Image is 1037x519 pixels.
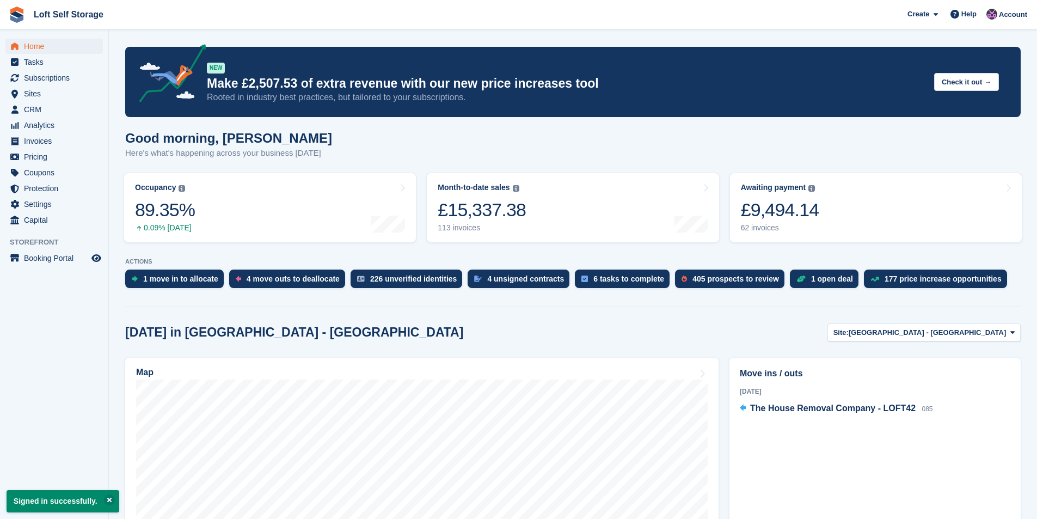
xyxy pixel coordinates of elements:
span: CRM [24,102,89,117]
div: NEW [207,63,225,74]
a: menu [5,39,103,54]
a: 1 move in to allocate [125,270,229,294]
img: stora-icon-8386f47178a22dfd0bd8f6a31ec36ba5ce8667c1dd55bd0f319d3a0aa187defe.svg [9,7,25,23]
span: Booking Portal [24,251,89,266]
div: 0.09% [DATE] [135,223,195,233]
a: menu [5,251,103,266]
span: Capital [24,212,89,228]
span: Account [999,9,1027,20]
a: menu [5,165,103,180]
div: 1 open deal [811,274,853,283]
div: 1 move in to allocate [143,274,218,283]
a: menu [5,133,103,149]
img: task-75834270c22a3079a89374b754ae025e5fb1db73e45f91037f5363f120a921f8.svg [581,276,588,282]
span: Sites [24,86,89,101]
img: Amy Wright [986,9,997,20]
img: icon-info-grey-7440780725fd019a000dd9b08b2336e03edf1995a4989e88bcd33f0948082b44.svg [513,185,519,192]
p: Here's what's happening across your business [DATE] [125,147,332,160]
a: menu [5,102,103,117]
a: 177 price increase opportunities [864,270,1013,294]
h2: [DATE] in [GEOGRAPHIC_DATA] - [GEOGRAPHIC_DATA] [125,325,463,340]
a: Occupancy 89.35% 0.09% [DATE] [124,173,416,242]
button: Check it out → [934,73,999,91]
img: move_ins_to_allocate_icon-fdf77a2bb77ea45bf5b3d319d69a93e2d87916cf1d5bf7949dd705db3b84f3ca.svg [132,276,138,282]
span: [GEOGRAPHIC_DATA] - [GEOGRAPHIC_DATA] [849,327,1006,338]
div: £9,494.14 [741,199,819,221]
div: Month-to-date sales [438,183,510,192]
span: Home [24,39,89,54]
a: 1 open deal [790,270,864,294]
span: Help [961,9,977,20]
span: Tasks [24,54,89,70]
a: Awaiting payment £9,494.14 62 invoices [730,173,1022,242]
span: The House Removal Company - LOFT42 [750,404,916,413]
div: 89.35% [135,199,195,221]
div: 4 unsigned contracts [487,274,564,283]
p: ACTIONS [125,258,1021,265]
span: Storefront [10,237,108,248]
div: 62 invoices [741,223,819,233]
h2: Move ins / outs [740,367,1010,380]
a: 226 unverified identities [351,270,468,294]
p: Rooted in industry best practices, but tailored to your subscriptions. [207,91,925,103]
div: 226 unverified identities [370,274,457,283]
a: Month-to-date sales £15,337.38 113 invoices [427,173,719,242]
a: menu [5,181,103,196]
span: Protection [24,181,89,196]
img: icon-info-grey-7440780725fd019a000dd9b08b2336e03edf1995a4989e88bcd33f0948082b44.svg [179,185,185,192]
a: menu [5,118,103,133]
img: deal-1b604bf984904fb50ccaf53a9ad4b4a5d6e5aea283cecdc64d6e3604feb123c2.svg [796,275,806,283]
div: [DATE] [740,387,1010,396]
span: Coupons [24,165,89,180]
a: 6 tasks to complete [575,270,675,294]
h2: Map [136,368,154,377]
span: Invoices [24,133,89,149]
img: move_outs_to_deallocate_icon-f764333ba52eb49d3ac5e1228854f67142a1ed5810a6f6cc68b1a99e826820c5.svg [236,276,241,282]
img: price-adjustments-announcement-icon-8257ccfd72463d97f412b2fc003d46551f7dbcb40ab6d574587a9cd5c0d94... [130,44,206,106]
img: verify_identity-adf6edd0f0f0b5bbfe63781bf79b02c33cf7c696d77639b501bdc392416b5a36.svg [357,276,365,282]
a: menu [5,212,103,228]
span: 085 [922,405,933,413]
img: prospect-51fa495bee0391a8d652442698ab0144808aea92771e9ea1ae160a38d050c398.svg [682,276,687,282]
a: Loft Self Storage [29,5,108,23]
div: 405 prospects to review [692,274,779,283]
div: 4 move outs to deallocate [247,274,340,283]
img: contract_signature_icon-13c848040528278c33f63329250d36e43548de30e8caae1d1a13099fd9432cc5.svg [474,276,482,282]
div: Occupancy [135,183,176,192]
a: menu [5,54,103,70]
img: icon-info-grey-7440780725fd019a000dd9b08b2336e03edf1995a4989e88bcd33f0948082b44.svg [808,185,815,192]
a: Preview store [90,252,103,265]
span: Settings [24,197,89,212]
div: 177 price increase opportunities [885,274,1002,283]
div: £15,337.38 [438,199,526,221]
div: 6 tasks to complete [593,274,664,283]
a: The House Removal Company - LOFT42 085 [740,402,933,416]
a: 4 move outs to deallocate [229,270,351,294]
span: Site: [833,327,849,338]
button: Site: [GEOGRAPHIC_DATA] - [GEOGRAPHIC_DATA] [827,323,1021,341]
p: Signed in successfully. [7,490,119,512]
a: 4 unsigned contracts [468,270,575,294]
div: Awaiting payment [741,183,806,192]
img: price_increase_opportunities-93ffe204e8149a01c8c9dc8f82e8f89637d9d84a8eef4429ea346261dce0b2c0.svg [870,277,879,282]
a: menu [5,86,103,101]
a: 405 prospects to review [675,270,790,294]
span: Subscriptions [24,70,89,86]
a: menu [5,70,103,86]
a: menu [5,197,103,212]
p: Make £2,507.53 of extra revenue with our new price increases tool [207,76,925,91]
span: Analytics [24,118,89,133]
span: Create [907,9,929,20]
span: Pricing [24,149,89,164]
div: 113 invoices [438,223,526,233]
h1: Good morning, [PERSON_NAME] [125,131,332,145]
a: menu [5,149,103,164]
